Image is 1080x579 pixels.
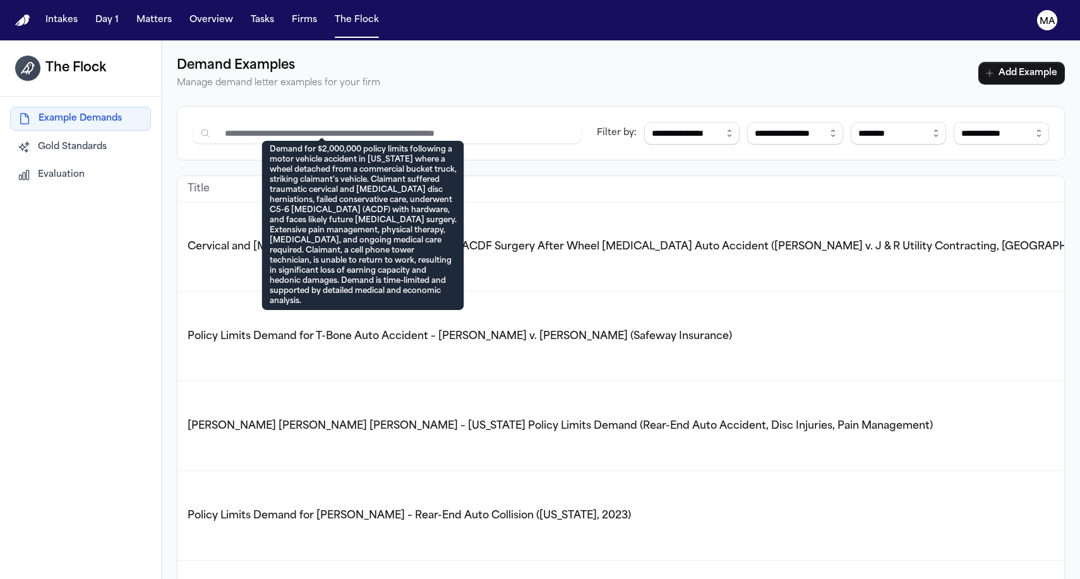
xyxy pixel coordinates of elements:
span: Policy Limits Demand for T-Bone Auto Accident – [PERSON_NAME] v. [PERSON_NAME] (Safeway Insurance) [188,331,732,342]
button: Add Example [978,62,1065,85]
button: Evaluation [10,164,151,186]
a: Home [15,15,30,27]
button: Example Demands [10,107,151,131]
button: Firms [287,9,322,32]
button: [PERSON_NAME] [PERSON_NAME] [PERSON_NAME] – [US_STATE] Policy Limits Demand (Rear-End Auto Accide... [180,419,933,434]
h1: Demand Examples [177,56,380,76]
span: Gold Standards [38,141,107,153]
button: Day 1 [90,9,124,32]
button: Policy Limits Demand for T-Bone Auto Accident – [PERSON_NAME] v. [PERSON_NAME] (Safeway Insurance) [180,329,732,344]
button: Matters [131,9,177,32]
button: Policy Limits Demand for [PERSON_NAME] – Rear-End Auto Collision ([US_STATE], 2023) [180,508,631,523]
button: Intakes [40,9,83,32]
span: [PERSON_NAME] [PERSON_NAME] [PERSON_NAME] – [US_STATE] Policy Limits Demand (Rear-End Auto Accide... [188,421,933,431]
button: The Flock [330,9,384,32]
div: Filter by: [597,127,637,140]
button: Tasks [246,9,279,32]
p: Manage demand letter examples for your firm [177,76,380,91]
button: Overview [184,9,238,32]
h1: The Flock [45,58,106,78]
div: Demand for $2,000,000 policy limits following a motor vehicle accident in [US_STATE] where a whee... [262,141,464,310]
span: Example Demands [39,112,122,125]
button: Gold Standards [10,136,151,158]
span: Evaluation [38,169,85,181]
img: Finch Logo [15,15,30,27]
span: Policy Limits Demand for [PERSON_NAME] – Rear-End Auto Collision ([US_STATE], 2023) [188,511,631,521]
